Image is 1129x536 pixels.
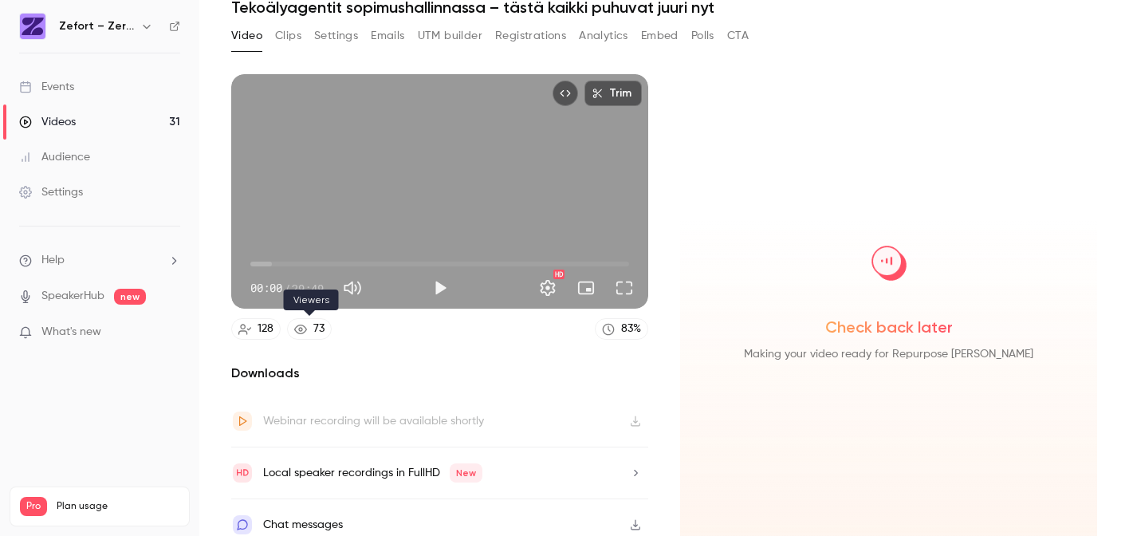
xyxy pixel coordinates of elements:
[250,280,324,297] div: 00:00
[19,114,76,130] div: Videos
[250,280,282,297] span: 00:00
[20,497,47,516] span: Pro
[424,272,456,304] button: Play
[231,364,648,383] h2: Downloads
[532,272,564,304] button: Settings
[418,23,482,49] button: UTM builder
[641,23,679,49] button: Embed
[313,321,325,337] div: 73
[57,500,179,513] span: Plan usage
[287,318,332,340] a: 73
[41,324,101,341] span: What's new
[19,184,83,200] div: Settings
[292,280,324,297] span: 29:49
[161,325,180,340] iframe: Noticeable Trigger
[231,318,281,340] a: 128
[19,252,180,269] li: help-dropdown-opener
[744,345,1033,364] span: Making your video ready for Repurpose [PERSON_NAME]
[584,81,642,106] button: Trim
[579,23,628,49] button: Analytics
[371,23,404,49] button: Emails
[495,23,566,49] button: Registrations
[595,318,648,340] a: 83%
[275,23,301,49] button: Clips
[336,272,368,304] button: Mute
[263,515,343,534] div: Chat messages
[553,81,578,106] button: Embed video
[553,270,564,279] div: HD
[263,463,482,483] div: Local speaker recordings in FullHD
[284,280,290,297] span: /
[621,321,641,337] div: 83 %
[19,79,74,95] div: Events
[691,23,714,49] button: Polls
[231,23,262,49] button: Video
[59,18,134,34] h6: Zefort – Zero-Effort Contract Management
[608,272,640,304] button: Full screen
[20,14,45,39] img: Zefort – Zero-Effort Contract Management
[450,463,482,483] span: New
[41,252,65,269] span: Help
[114,289,146,305] span: new
[263,412,484,431] div: Webinar recording will be available shortly
[19,149,90,165] div: Audience
[825,316,953,338] span: Check back later
[570,272,602,304] button: Turn on miniplayer
[41,288,104,305] a: SpeakerHub
[727,23,749,49] button: CTA
[314,23,358,49] button: Settings
[258,321,273,337] div: 128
